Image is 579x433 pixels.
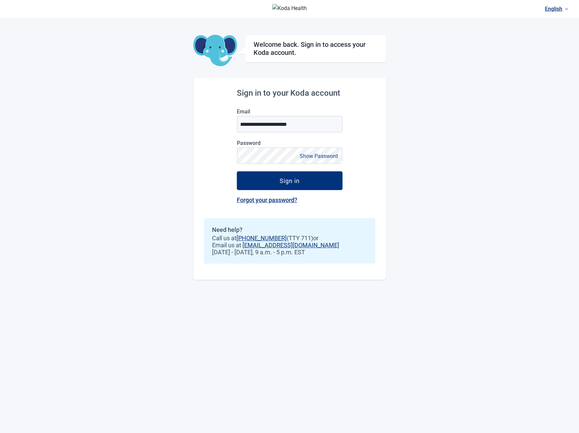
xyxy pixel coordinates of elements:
span: Call us at (TTY 711) or [212,235,367,242]
a: Forgot your password? [237,196,297,203]
span: down [565,7,568,11]
label: Email [237,108,343,115]
h1: Welcome back. Sign in to access your Koda account. [254,40,378,57]
div: Sign in [280,177,300,184]
span: [DATE] - [DATE], 9 a.m. - 5 p.m. EST [212,249,367,256]
main: Main content [193,19,386,280]
img: Koda Health [272,4,307,15]
button: Show Password [298,152,340,161]
img: Koda Elephant [193,35,237,67]
h2: Need help? [212,226,367,233]
span: Email us at [212,242,367,249]
button: Sign in [237,171,343,190]
a: [PHONE_NUMBER] [236,235,287,242]
a: Current language: English [542,3,571,14]
a: [EMAIL_ADDRESS][DOMAIN_NAME] [243,242,339,249]
label: Password [237,140,343,146]
h2: Sign in to your Koda account [237,88,343,98]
